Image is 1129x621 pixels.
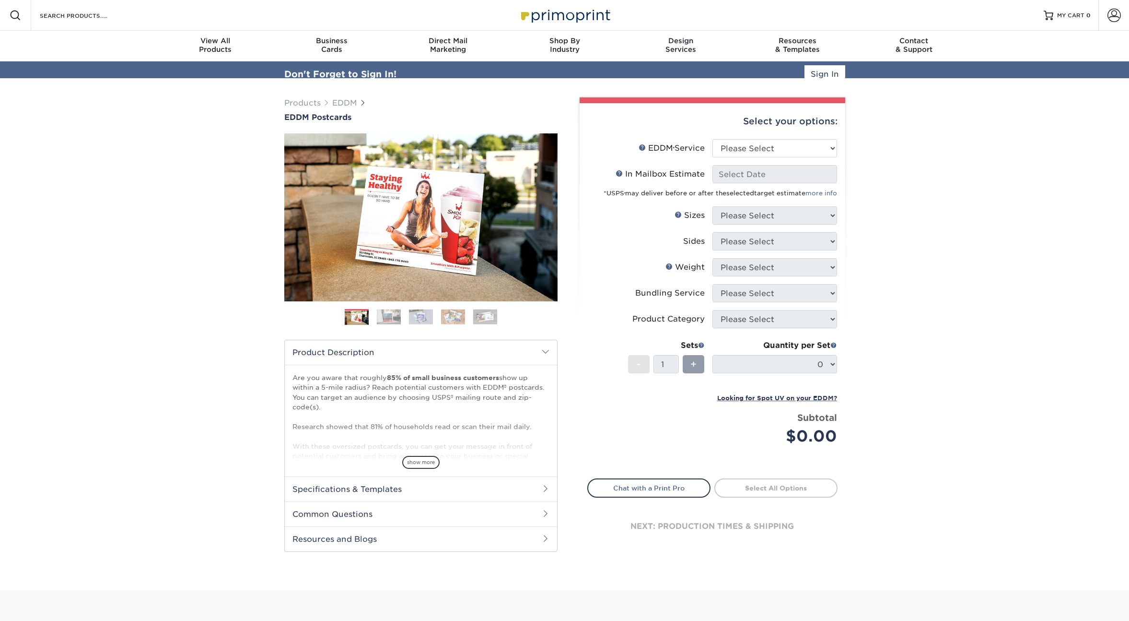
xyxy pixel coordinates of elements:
[409,310,433,324] img: EDDM 03
[665,262,705,273] div: Weight
[604,190,837,197] small: *USPS may deliver before or after the target estimate
[284,113,558,122] a: EDDM Postcards
[856,31,972,61] a: Contact& Support
[157,36,274,54] div: Products
[690,357,697,371] span: +
[856,36,972,45] span: Contact
[720,425,837,448] div: $0.00
[683,236,705,247] div: Sides
[284,68,396,81] div: Don't Forget to Sign In!
[345,309,369,326] img: EDDM 01
[157,31,274,61] a: View AllProducts
[292,373,549,549] p: Are you aware that roughly show up within a 5-mile radius? Reach potential customers with EDDM® p...
[506,31,623,61] a: Shop ByIndustry
[285,340,557,365] h2: Product Description
[284,113,351,122] span: EDDM Postcards
[856,36,972,54] div: & Support
[284,98,321,107] a: Products
[717,394,837,402] small: Looking for Spot UV on your EDDM?
[285,526,557,551] h2: Resources and Blogs
[739,36,856,54] div: & Templates
[441,310,465,324] img: EDDM 04
[628,340,705,351] div: Sets
[714,478,838,498] a: Select All Options
[390,36,506,45] span: Direct Mail
[273,36,390,45] span: Business
[624,192,625,195] sup: ®
[506,36,623,54] div: Industry
[39,10,132,21] input: SEARCH PRODUCTS.....
[616,168,705,180] div: In Mailbox Estimate
[1086,12,1091,19] span: 0
[797,412,837,423] strong: Subtotal
[739,31,856,61] a: Resources& Templates
[804,65,845,84] a: Sign In
[377,310,401,324] img: EDDM 02
[517,5,613,25] img: Primoprint
[637,357,641,371] span: -
[712,165,837,183] input: Select Date
[635,287,705,299] div: Bundling Service
[717,393,837,402] a: Looking for Spot UV on your EDDM?
[623,36,739,45] span: Design
[285,477,557,502] h2: Specifications & Templates
[332,98,357,107] a: EDDM
[273,36,390,54] div: Cards
[739,36,856,45] span: Resources
[639,143,705,154] div: EDDM Service
[805,190,837,197] a: more info
[273,31,390,61] a: BusinessCards
[632,313,705,325] div: Product Category
[285,502,557,526] h2: Common Questions
[390,31,506,61] a: Direct MailMarketing
[623,31,739,61] a: DesignServices
[506,36,623,45] span: Shop By
[157,36,274,45] span: View All
[712,340,837,351] div: Quantity per Set
[284,123,558,312] img: EDDM Postcards 01
[673,146,675,150] sup: ®
[587,498,838,555] div: next: production times & shipping
[587,103,838,140] div: Select your options:
[387,374,499,382] strong: 85% of small business customers
[402,456,440,469] span: show more
[623,36,739,54] div: Services
[473,310,497,324] img: EDDM 05
[587,478,710,498] a: Chat with a Print Pro
[675,210,705,221] div: Sizes
[390,36,506,54] div: Marketing
[1057,12,1084,20] span: MY CART
[726,190,754,197] span: selected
